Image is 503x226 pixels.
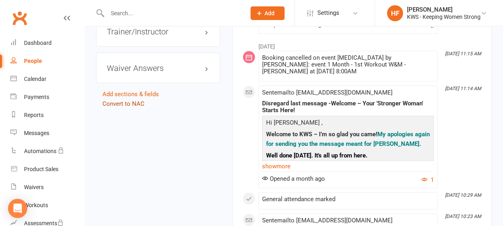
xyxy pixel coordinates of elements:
button: 1 [421,175,434,185]
i: [DATE] 10:23 AM [445,214,481,219]
div: People [24,58,42,64]
div: Payments [24,94,49,100]
div: Waivers [24,184,44,190]
span: Welcome to KWS – I’m so glad you came! [266,131,377,138]
div: Reports [24,112,44,118]
div: HF [387,5,403,21]
div: General attendance marked [262,196,434,203]
span: Sent email to [EMAIL_ADDRESS][DOMAIN_NAME] [262,217,393,224]
span: Sent email to [EMAIL_ADDRESS][DOMAIN_NAME] [262,89,393,96]
a: Waivers [10,178,84,196]
div: Dashboard [24,40,52,46]
span: Settings [317,4,339,22]
a: Workouts [10,196,84,214]
i: [DATE] 11:14 AM [445,86,481,91]
span: Opened a month ago [262,175,325,182]
a: Messages [10,124,84,142]
div: Automations [24,148,56,154]
div: [PERSON_NAME] [407,6,481,13]
div: Booking cancelled on event [MEDICAL_DATA] by [PERSON_NAME]: event 1 Month - 1st Workout W&M - [PE... [262,54,434,75]
a: Clubworx [10,8,30,28]
a: Product Sales [10,160,84,178]
li: [DATE] [242,38,481,51]
input: Search... [105,8,240,19]
i: [DATE] 11:15 AM [445,51,481,56]
div: Calendar [24,76,46,82]
h3: Waiver Answers [107,64,209,73]
a: Add sections & fields [102,91,159,98]
a: show more [262,161,434,172]
div: Product Sales [24,166,58,172]
i: [DATE] 10:29 AM [445,192,481,198]
button: Add [250,6,285,20]
span: Well done [DATE]. It's all up from here. [266,152,367,159]
div: Messages [24,130,49,136]
h3: Trainer/Instructor [107,27,209,36]
a: Reports [10,106,84,124]
span: My apologies again for sending you the message meant for [PERSON_NAME]. [266,131,430,147]
a: Calendar [10,70,84,88]
a: Dashboard [10,34,84,52]
p: Hi [PERSON_NAME] , [264,118,432,129]
div: Open Intercom Messenger [8,199,27,218]
span: Add [265,10,275,16]
a: Payments [10,88,84,106]
a: People [10,52,84,70]
div: Disregard last message -Welcome – Your 'Stronger Woman' Starts Here! [262,100,434,114]
a: Convert to NAC [102,100,144,107]
div: Workouts [24,202,48,208]
a: Automations [10,142,84,160]
div: KWS - Keeping Women Strong [407,13,481,20]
